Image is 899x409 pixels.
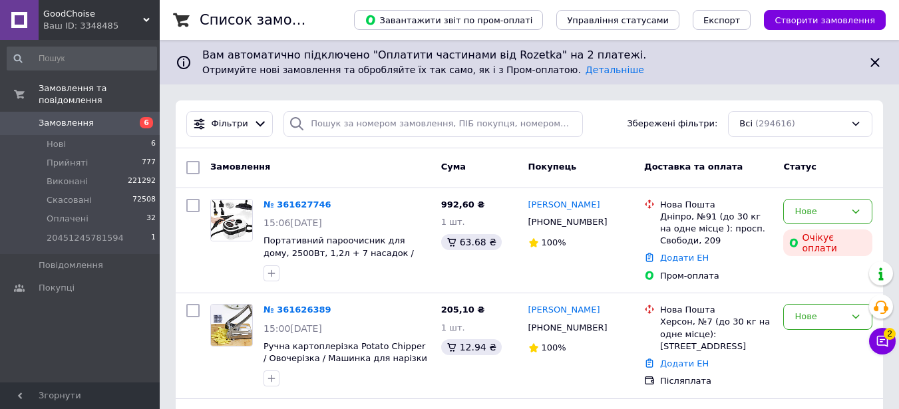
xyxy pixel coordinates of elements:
span: Cума [441,162,466,172]
a: Додати ЕН [660,253,709,263]
img: Фото товару [211,305,252,346]
button: Створити замовлення [764,10,886,30]
span: 1 шт. [441,323,465,333]
a: Ручна картоплерізка Potato Chipper / Овочерізка / Машинка для нарізки картоплі фрі [264,341,427,376]
span: Статус [783,162,816,172]
input: Пошук за номером замовлення, ПІБ покупця, номером телефону, Email, номером накладної [283,111,582,137]
button: Управління статусами [556,10,679,30]
a: № 361627746 [264,200,331,209]
a: Додати ЕН [660,358,709,368]
a: Портативний пароочисник для дому, 2500Вт, 1,2л + 7 насадок / Парогенератор для прибирання / Паров... [264,235,417,283]
span: 205,10 ₴ [441,305,485,315]
span: Експорт [703,15,741,25]
a: Детальніше [586,65,644,75]
span: Фільтри [212,118,248,130]
span: Доставка та оплата [644,162,743,172]
span: Нові [47,138,66,150]
div: [PHONE_NUMBER] [526,319,610,337]
div: 63.68 ₴ [441,234,502,250]
span: 2 [884,328,896,340]
a: Фото товару [210,199,253,241]
span: 6 [140,117,153,128]
span: Отримуйте нові замовлення та обробляйте їх так само, як і з Пром-оплатою. [202,65,644,75]
button: Чат з покупцем2 [869,328,896,354]
div: Херсон, №7 (до 30 кг на одне місце): [STREET_ADDRESS] [660,316,773,352]
span: Повідомлення [39,259,103,271]
span: 72508 [132,194,156,206]
a: Фото товару [210,304,253,346]
span: Прийняті [47,157,88,169]
span: GoodChoise [43,8,143,20]
span: Покупці [39,282,75,294]
span: 20451245781594 [47,232,124,244]
span: 777 [142,157,156,169]
span: 1 [151,232,156,244]
span: Покупець [528,162,577,172]
div: Нова Пошта [660,304,773,316]
span: (294616) [755,118,795,128]
span: Всі [739,118,753,130]
span: 100% [542,237,566,247]
span: 1 шт. [441,217,465,227]
div: Нова Пошта [660,199,773,211]
span: 15:00[DATE] [264,323,322,334]
input: Пошук [7,47,157,70]
span: Вам автоматично підключено "Оплатити частинами від Rozetka" на 2 платежі. [202,48,856,63]
a: [PERSON_NAME] [528,199,600,211]
span: Завантажити звіт по пром-оплаті [365,14,532,26]
span: Замовлення [210,162,270,172]
div: Нове [795,205,845,219]
span: 100% [542,342,566,352]
h1: Список замовлень [200,12,335,28]
img: Фото товару [211,200,252,241]
button: Експорт [693,10,751,30]
button: Завантажити звіт по пром-оплаті [354,10,543,30]
span: Управління статусами [567,15,669,25]
span: 15:06[DATE] [264,217,322,228]
a: [PERSON_NAME] [528,304,600,317]
span: Збережені фільтри: [627,118,717,130]
a: Створити замовлення [751,15,886,25]
div: 12.94 ₴ [441,339,502,355]
a: № 361626389 [264,305,331,315]
span: 32 [146,213,156,225]
span: Замовлення та повідомлення [39,82,160,106]
div: Післяплата [660,375,773,387]
span: Оплачені [47,213,89,225]
div: Очікує оплати [783,229,872,256]
div: Пром-оплата [660,270,773,282]
span: Створити замовлення [775,15,875,25]
span: 221292 [128,176,156,188]
div: Ваш ID: 3348485 [43,20,160,32]
span: 6 [151,138,156,150]
div: Дніпро, №91 (до 30 кг на одне місце ): просп. Свободи, 209 [660,211,773,247]
div: [PHONE_NUMBER] [526,213,610,231]
span: Скасовані [47,194,92,206]
span: Замовлення [39,117,94,129]
span: 992,60 ₴ [441,200,485,209]
div: Нове [795,310,845,324]
span: Виконані [47,176,88,188]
